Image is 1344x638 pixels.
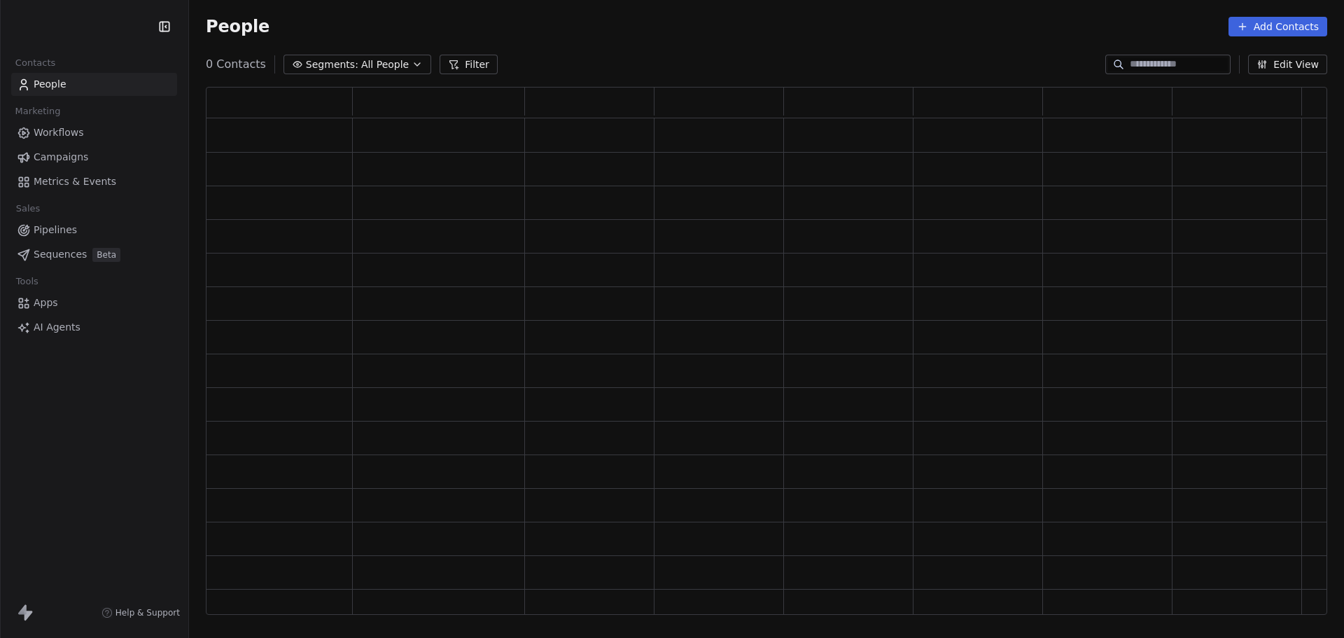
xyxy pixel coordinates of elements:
span: Tools [10,271,44,292]
button: Add Contacts [1228,17,1327,36]
span: 0 Contacts [206,56,266,73]
span: AI Agents [34,320,80,335]
span: Pipelines [34,223,77,237]
a: AI Agents [11,316,177,339]
span: People [206,16,269,37]
a: Pipelines [11,219,177,242]
span: Contacts [9,53,62,74]
span: All People [361,57,409,72]
span: Help & Support [115,607,180,618]
span: Apps [34,296,58,310]
span: Sales [10,198,46,219]
button: Edit View [1248,55,1327,74]
span: Workflows [34,125,84,140]
span: Beta [92,248,120,262]
span: Metrics & Events [34,174,116,189]
span: People [34,77,66,92]
span: Campaigns [34,150,88,165]
a: Help & Support [101,607,180,618]
a: Campaigns [11,146,177,169]
span: Marketing [9,101,66,122]
a: Workflows [11,121,177,144]
span: Segments: [306,57,358,72]
button: Filter [440,55,498,74]
span: Sequences [34,247,87,262]
a: People [11,73,177,96]
a: Apps [11,291,177,314]
a: SequencesBeta [11,243,177,266]
a: Metrics & Events [11,170,177,193]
